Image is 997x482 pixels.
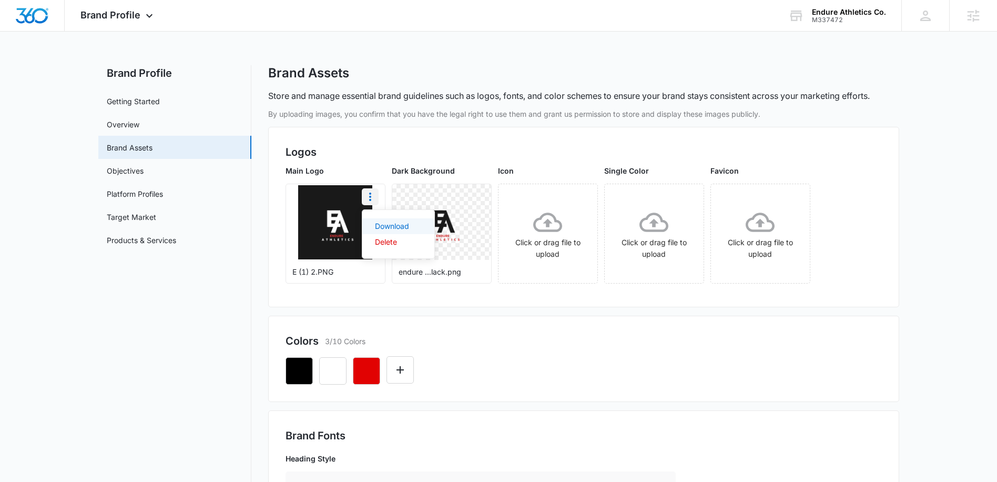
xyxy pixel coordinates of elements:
p: Dark Background [392,165,492,176]
button: Download [362,218,434,234]
a: Products & Services [107,235,176,246]
p: Favicon [710,165,810,176]
img: User uploaded logo [298,185,372,259]
button: Edit Color [386,356,414,384]
div: Click or drag file to upload [498,208,597,260]
button: Delete [362,234,434,250]
p: E (1) 2.PNG [292,266,379,277]
a: Platform Profiles [107,188,163,199]
div: Click or drag file to upload [605,208,704,260]
a: Overview [107,119,139,130]
span: Click or drag file to upload [498,184,597,283]
p: Store and manage essential brand guidelines such as logos, fonts, and color schemes to ensure you... [268,89,870,102]
p: Single Color [604,165,704,176]
p: 3/10 Colors [325,336,365,347]
a: Download [375,218,422,234]
p: Icon [498,165,598,176]
div: Click or drag file to upload [711,208,810,260]
a: Getting Started [107,96,160,107]
p: Heading Style [286,453,676,464]
span: Click or drag file to upload [711,184,810,283]
h2: Brand Fonts [286,428,882,444]
span: Click or drag file to upload [605,184,704,283]
a: Brand Assets [107,142,152,153]
img: User uploaded logo [404,185,479,259]
div: Delete [375,238,409,246]
h2: Colors [286,333,319,349]
div: account id [812,16,886,24]
a: Objectives [107,165,144,176]
span: Brand Profile [80,9,140,21]
p: endure ...lack.png [399,266,485,277]
h1: Brand Assets [268,65,349,81]
div: account name [812,8,886,16]
p: By uploading images, you confirm that you have the legal right to use them and grant us permissio... [268,108,899,119]
button: More [362,188,379,205]
h2: Logos [286,144,882,160]
div: Download [375,223,409,230]
a: Target Market [107,212,156,223]
h2: Brand Profile [98,65,251,81]
p: Main Logo [286,165,385,176]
